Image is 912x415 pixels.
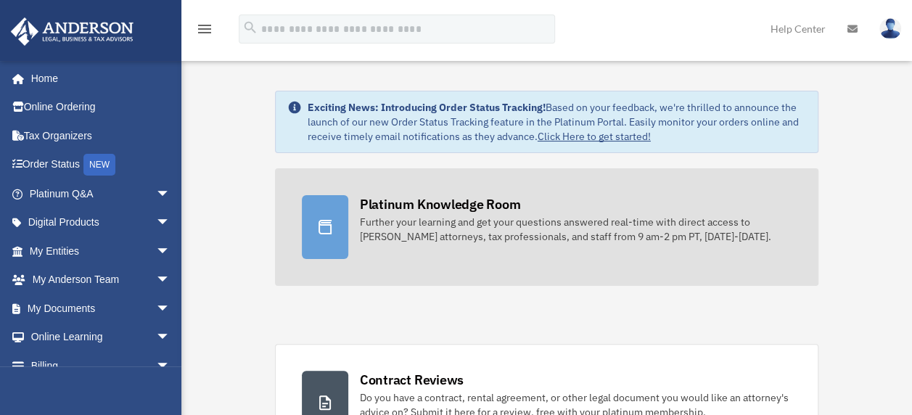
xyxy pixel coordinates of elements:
[360,195,521,213] div: Platinum Knowledge Room
[10,121,192,150] a: Tax Organizers
[156,351,185,381] span: arrow_drop_down
[10,208,192,237] a: Digital Productsarrow_drop_down
[10,93,192,122] a: Online Ordering
[156,294,185,324] span: arrow_drop_down
[538,130,651,143] a: Click Here to get started!
[10,294,192,323] a: My Documentsarrow_drop_down
[275,168,819,286] a: Platinum Knowledge Room Further your learning and get your questions answered real-time with dire...
[156,323,185,353] span: arrow_drop_down
[10,64,185,93] a: Home
[156,237,185,266] span: arrow_drop_down
[7,17,138,46] img: Anderson Advisors Platinum Portal
[879,18,901,39] img: User Pic
[10,237,192,266] a: My Entitiesarrow_drop_down
[10,323,192,352] a: Online Learningarrow_drop_down
[308,100,807,144] div: Based on your feedback, we're thrilled to announce the launch of our new Order Status Tracking fe...
[196,20,213,38] i: menu
[242,20,258,36] i: search
[308,101,546,114] strong: Exciting News: Introducing Order Status Tracking!
[156,179,185,209] span: arrow_drop_down
[156,208,185,238] span: arrow_drop_down
[360,371,464,389] div: Contract Reviews
[10,266,192,295] a: My Anderson Teamarrow_drop_down
[10,150,192,180] a: Order StatusNEW
[196,25,213,38] a: menu
[10,351,192,380] a: Billingarrow_drop_down
[83,154,115,176] div: NEW
[360,215,792,244] div: Further your learning and get your questions answered real-time with direct access to [PERSON_NAM...
[156,266,185,295] span: arrow_drop_down
[10,179,192,208] a: Platinum Q&Aarrow_drop_down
